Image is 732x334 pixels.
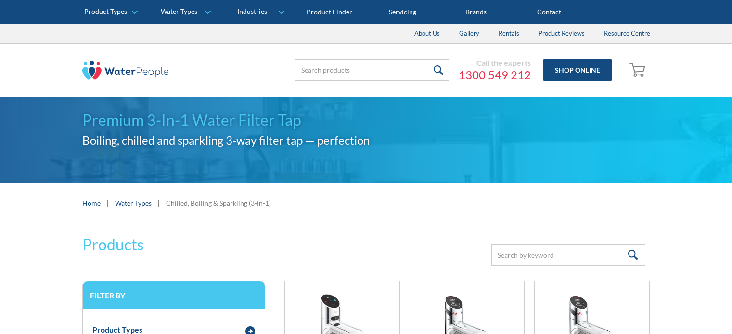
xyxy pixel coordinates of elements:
div: | [156,197,161,209]
h3: Filter by [90,291,257,300]
a: About Us [405,24,449,43]
a: 1300 549 212 [459,68,531,82]
a: Rentals [489,24,529,43]
h2: Products [82,233,144,256]
a: Home [82,198,101,208]
a: Gallery [449,24,489,43]
h1: Premium 3-In-1 Water Filter Tap [82,109,650,132]
a: Shop Online [543,59,612,81]
div: Water Types [161,8,197,16]
a: Resource Centre [594,24,660,43]
div: Chilled, Boiling & Sparkling (3-in-1) [166,198,271,208]
a: Open cart [627,59,650,82]
img: The Water People [82,61,169,80]
div: Industries [237,8,267,16]
div: Product Types [84,8,127,16]
div: | [105,197,110,209]
div: Call the experts [459,58,531,68]
input: Search products [295,59,449,81]
input: Search by keyword [491,244,645,266]
h2: Boiling, chilled and sparkling 3-way filter tap — perfection [82,132,650,149]
a: Product Reviews [529,24,594,43]
a: Water Types [115,198,152,208]
img: shopping cart [629,62,648,77]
